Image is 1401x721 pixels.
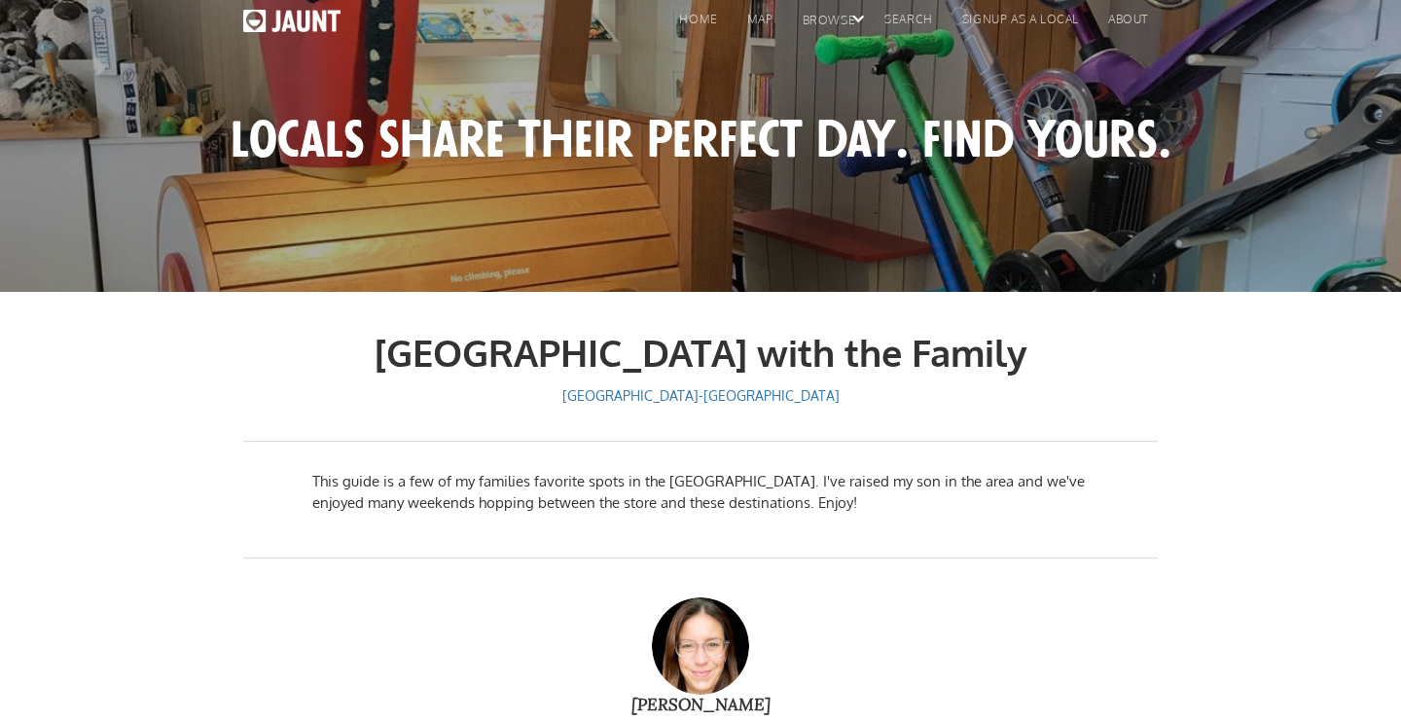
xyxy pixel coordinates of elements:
[557,380,845,412] a: [GEOGRAPHIC_DATA]-[GEOGRAPHIC_DATA]
[660,10,865,40] div: homemapbrowse
[728,10,783,39] a: map
[652,597,749,695] img: Allison Teich McGowan
[865,10,943,39] a: search
[243,10,341,42] a: home
[243,10,341,32] img: Jaunt logo
[660,10,727,39] a: home
[243,331,1158,374] h1: [GEOGRAPHIC_DATA] with the Family
[943,10,1089,39] a: signup as a local
[1089,10,1158,39] a: About
[380,695,1021,714] a: [PERSON_NAME]
[783,11,866,40] div: browse
[312,471,1090,514] p: This guide is a few of my families favorite spots in the [GEOGRAPHIC_DATA]. I've raised my son in...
